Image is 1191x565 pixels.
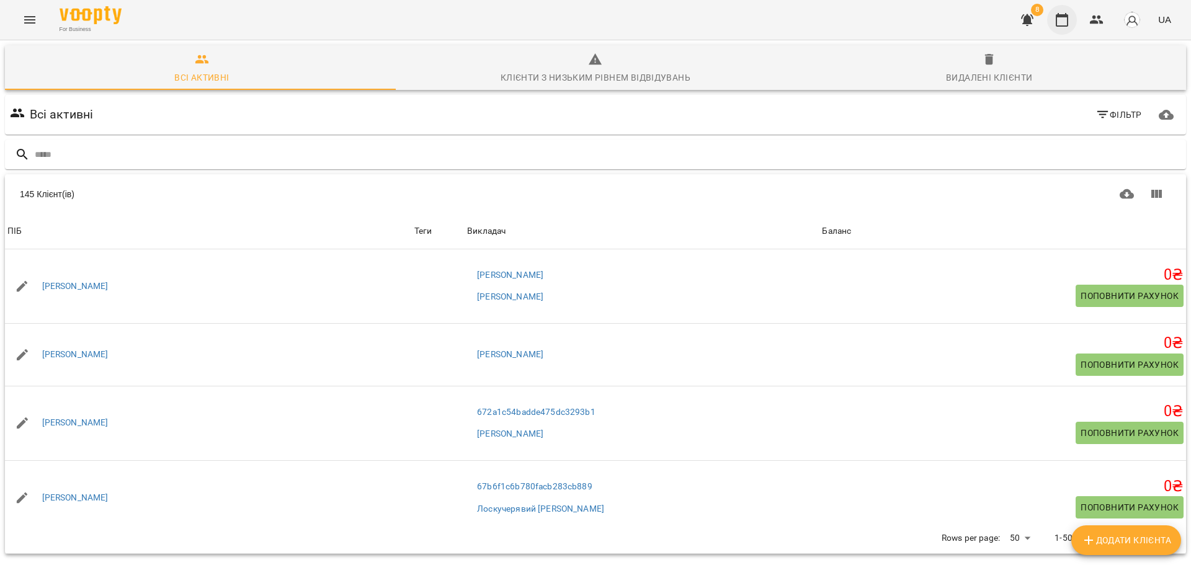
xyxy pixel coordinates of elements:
span: Поповнити рахунок [1081,425,1179,440]
button: UA [1153,8,1176,31]
button: Фільтр [1091,104,1147,126]
a: 672a1c54badde475dc3293b1 [477,406,595,419]
h6: Всі активні [30,105,94,124]
div: ПІБ [7,224,22,239]
span: For Business [60,25,122,33]
div: Sort [822,224,851,239]
img: Voopty Logo [60,6,122,24]
h5: 0 ₴ [822,265,1184,285]
button: Поповнити рахунок [1076,285,1184,307]
div: Table Toolbar [5,174,1186,214]
button: Next Page [1141,523,1171,553]
a: [PERSON_NAME] [477,291,543,303]
span: Викладач [467,224,817,239]
span: Додати клієнта [1081,533,1171,548]
a: [PERSON_NAME] [477,269,543,282]
span: Поповнити рахунок [1081,288,1179,303]
a: [PERSON_NAME] [42,492,109,504]
button: Показати колонки [1141,179,1171,209]
div: Sort [7,224,22,239]
div: 50 [1005,529,1035,547]
a: [PERSON_NAME] [477,428,543,440]
a: [PERSON_NAME] [42,280,109,293]
span: Поповнити рахунок [1081,500,1179,515]
div: Викладач [467,224,506,239]
button: Додати клієнта [1071,525,1181,555]
span: UA [1158,13,1171,26]
img: avatar_s.png [1123,11,1141,29]
span: ПІБ [7,224,409,239]
h5: 0 ₴ [822,334,1184,353]
span: Поповнити рахунок [1081,357,1179,372]
div: Клієнти з низьким рівнем відвідувань [501,70,690,85]
h5: 0 ₴ [822,477,1184,496]
div: 145 Клієнт(ів) [20,188,593,200]
h5: 0 ₴ [822,402,1184,421]
a: 67b6f1c6b780facb283cb889 [477,481,592,493]
div: Баланс [822,224,851,239]
button: Поповнити рахунок [1076,422,1184,444]
div: Sort [467,224,506,239]
button: Поповнити рахунок [1076,496,1184,518]
p: 1-50 of 145 [1055,532,1100,545]
a: [PERSON_NAME] [477,349,543,361]
p: Rows per page: [942,532,1000,545]
div: Теги [414,224,463,239]
button: Поповнити рахунок [1076,354,1184,376]
div: Всі активні [174,70,229,85]
span: 8 [1031,4,1043,16]
a: Лоскучерявий [PERSON_NAME] [477,503,604,515]
button: Завантажити CSV [1112,179,1142,209]
a: [PERSON_NAME] [42,349,109,361]
a: [PERSON_NAME] [42,417,109,429]
div: Видалені клієнти [946,70,1032,85]
button: Menu [15,5,45,35]
span: Фільтр [1095,107,1142,122]
span: Баланс [822,224,1184,239]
